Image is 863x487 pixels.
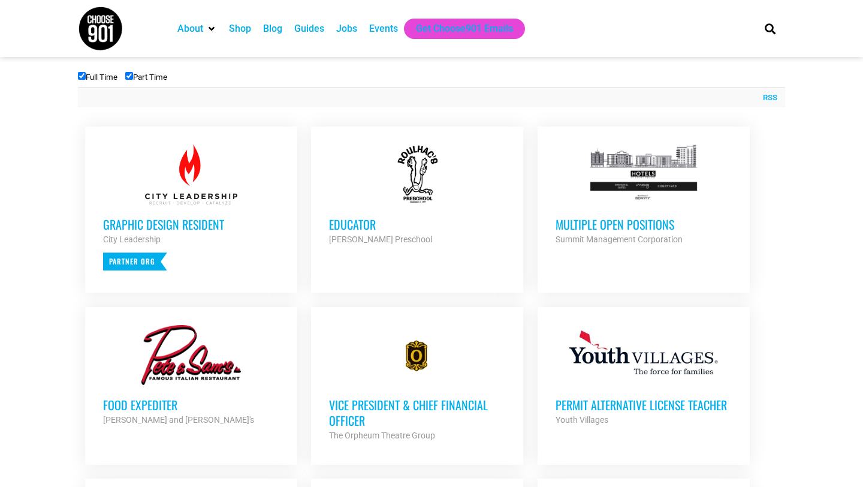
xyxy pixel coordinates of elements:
h3: Food Expediter [103,397,279,413]
a: Food Expediter [PERSON_NAME] and [PERSON_NAME]'s [85,307,297,445]
label: Part Time [125,73,167,82]
a: Multiple Open Positions Summit Management Corporation [538,127,750,264]
strong: City Leadership [103,235,161,244]
a: About [177,22,203,36]
a: Graphic Design Resident City Leadership Partner Org [85,127,297,288]
div: Search [761,19,780,38]
a: Events [369,22,398,36]
p: Partner Org [103,252,167,270]
strong: Summit Management Corporation [556,235,683,244]
div: About [171,19,223,39]
strong: Youth Villages [556,415,608,425]
a: Shop [229,22,251,36]
h3: Permit Alternative License Teacher [556,397,732,413]
a: RSS [757,92,777,104]
a: Get Choose901 Emails [416,22,513,36]
a: Permit Alternative License Teacher Youth Villages [538,307,750,445]
input: Full Time [78,72,86,80]
h3: Multiple Open Positions [556,217,732,232]
input: Part Time [125,72,133,80]
h3: Graphic Design Resident [103,217,279,232]
nav: Main nav [171,19,744,39]
label: Full Time [78,73,117,82]
a: Jobs [336,22,357,36]
a: Vice President & Chief Financial Officer The Orpheum Theatre Group [311,307,523,461]
strong: [PERSON_NAME] Preschool [329,235,432,244]
h3: Vice President & Chief Financial Officer [329,397,505,428]
strong: The Orpheum Theatre Group [329,431,435,440]
a: Blog [263,22,282,36]
strong: [PERSON_NAME] and [PERSON_NAME]'s [103,415,254,425]
a: Educator [PERSON_NAME] Preschool [311,127,523,264]
a: Guides [294,22,324,36]
h3: Educator [329,217,505,232]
